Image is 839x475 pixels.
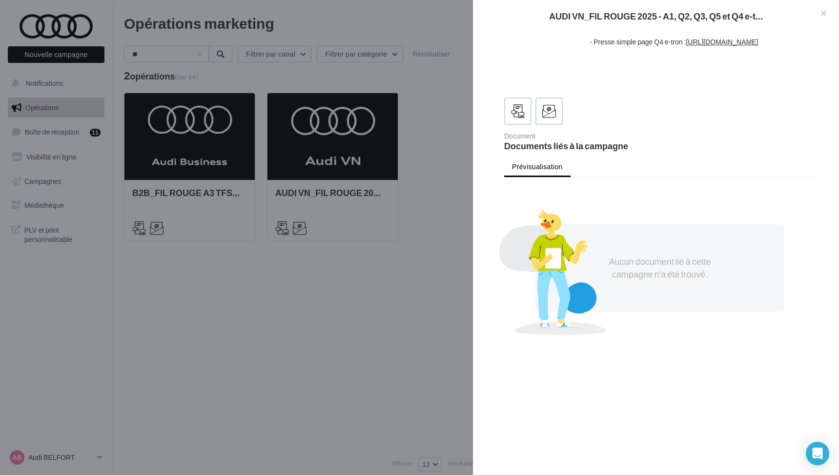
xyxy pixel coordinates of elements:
[504,133,656,139] div: Document
[806,442,829,465] div: Open Intercom Messenger
[549,12,763,20] span: AUDI VN_FIL ROUGE 2025 - A1, Q2, Q3, Q5 et Q4 e-t...
[504,141,656,150] div: Documents liés à la campagne
[686,38,758,46] a: [URL][DOMAIN_NAME]
[598,256,722,280] div: Aucun document lié à cette campagne n'a été trouvé.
